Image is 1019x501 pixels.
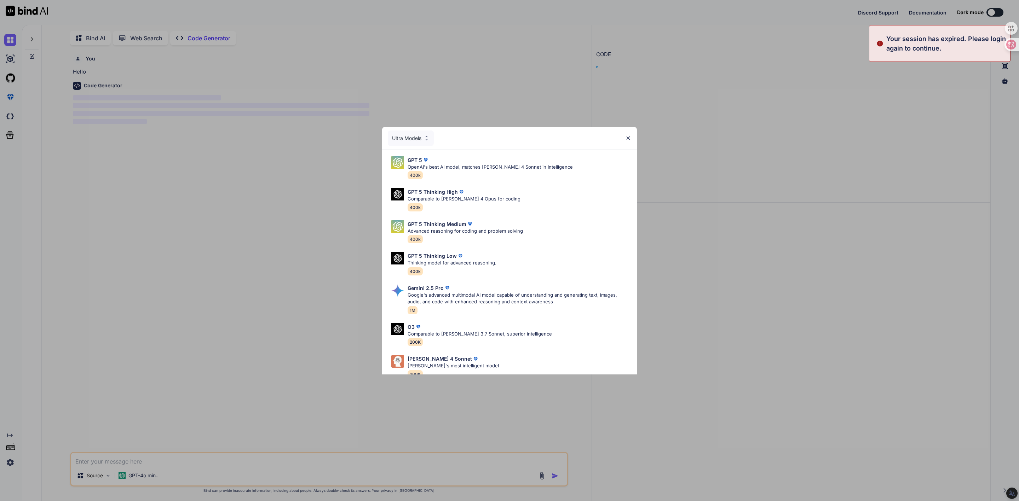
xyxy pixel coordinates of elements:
p: [PERSON_NAME] 4 Sonnet [408,355,472,362]
p: Google's advanced multimodal AI model capable of understanding and generating text, images, audio... [408,292,631,305]
span: 400k [408,235,423,243]
p: Comparable to [PERSON_NAME] 4 Opus for coding [408,196,520,203]
img: Pick Models [391,284,404,297]
img: premium [444,284,451,291]
p: OpenAI's best AI model, matches [PERSON_NAME] 4 Sonnet in Intelligence [408,164,573,171]
img: Pick Models [391,252,404,264]
span: 400k [408,203,423,211]
img: close [625,135,631,141]
p: Comparable to [PERSON_NAME] 3.7 Sonnet, superior intelligence [408,331,552,338]
p: Your session has expired. Please login again to continue. [886,34,1006,53]
span: 1M [408,306,418,314]
p: GPT 5 Thinking High [408,188,458,196]
span: 400k [408,171,423,179]
span: 200K [408,370,423,378]
span: 400k [408,267,423,275]
img: premium [472,355,479,362]
p: GPT 5 Thinking Medium [408,220,466,228]
p: GPT 5 [408,156,422,164]
img: premium [422,156,429,163]
img: premium [466,220,473,227]
p: [PERSON_NAME]'s most intelligent model [408,362,499,369]
img: premium [458,188,465,196]
img: Pick Models [391,323,404,336]
div: Ultra Models [388,130,434,146]
p: Gemini 2.5 Pro [408,284,444,292]
p: Advanced reasoning for coding and problem solving [408,228,523,235]
p: Thinking model for advanced reasoning. [408,260,496,267]
img: Pick Models [424,135,430,141]
img: Pick Models [391,355,404,368]
img: Pick Models [391,220,404,233]
img: premium [457,252,464,260]
img: premium [415,323,422,330]
img: Pick Models [391,188,404,200]
p: GPT 5 Thinking Low [408,252,457,260]
img: alert [876,34,883,53]
span: 200K [408,338,423,346]
img: Pick Models [391,156,404,169]
p: O3 [408,323,415,331]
